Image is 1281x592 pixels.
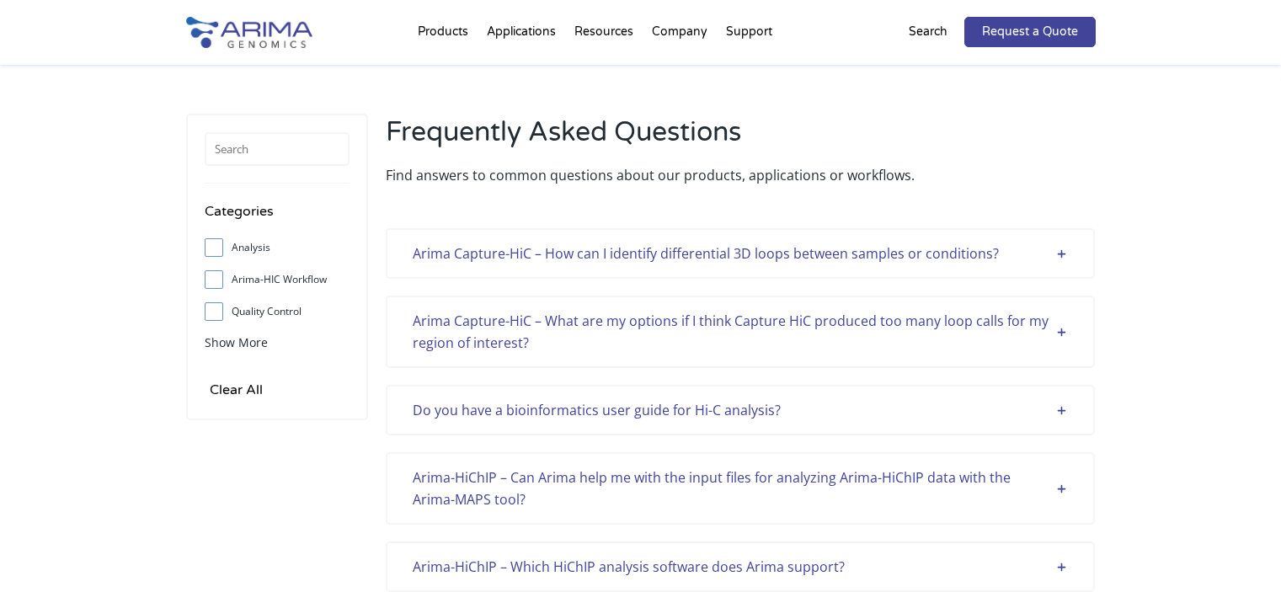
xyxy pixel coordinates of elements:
[413,310,1068,354] div: Arima Capture-HiC – What are my options if I think Capture HiC produced too many loop calls for m...
[205,200,350,235] h4: Categories
[413,467,1068,510] div: Arima-HiChIP – Can Arima help me with the input files for analyzing Arima-HiChIP data with the Ar...
[413,243,1068,264] div: Arima Capture-HiC – How can I identify differential 3D loops between samples or conditions?
[413,399,1068,421] div: Do you have a bioinformatics user guide for Hi-C analysis?
[413,556,1068,578] div: Arima-HiChIP – Which HiChIP analysis software does Arima support?
[205,334,268,350] span: Show More
[964,17,1096,47] a: Request a Quote
[205,235,350,260] label: Analysis
[205,378,268,402] input: Clear All
[205,132,350,166] input: Search
[386,114,1095,164] h2: Frequently Asked Questions
[186,17,312,48] img: Arima-Genomics-logo
[909,21,947,43] p: Search
[386,164,1095,186] p: Find answers to common questions about our products, applications or workflows.
[205,299,350,324] label: Quality Control
[205,267,350,292] label: Arima-HIC Workflow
